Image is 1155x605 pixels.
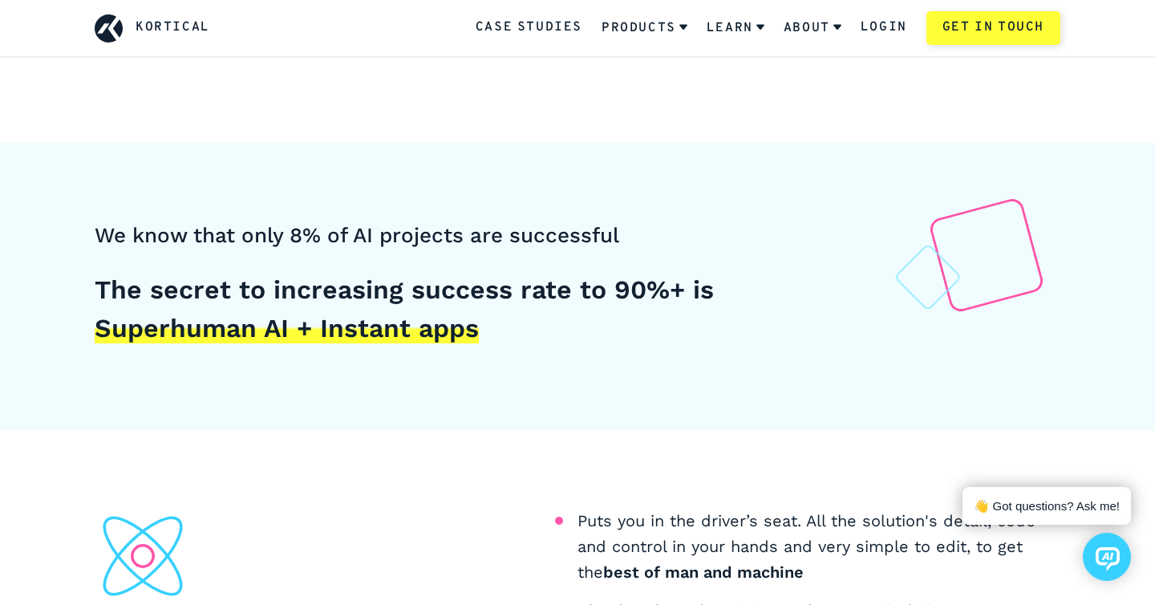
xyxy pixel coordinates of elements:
img: background diamond pattern big [928,197,1046,315]
h4: We know that only 8% of AI projects are successful [95,220,817,251]
a: Products [602,7,687,49]
h5: The secret to increasing success rate to 90%+ is [95,270,817,347]
span: Superhuman AI + Instant apps [95,313,479,343]
img: section-icon [95,508,191,604]
a: Get in touch [926,11,1060,45]
b: best of man and machine [603,562,804,582]
li: Puts you in the driver’s seat. All the solution's detail, code and control in your hands and very... [577,508,1060,585]
a: Login [861,18,907,39]
a: Kortical [136,18,210,39]
img: background diamond pattern blue small [893,243,962,312]
a: Learn [707,7,764,49]
a: Case Studies [476,18,582,39]
a: About [784,7,841,49]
